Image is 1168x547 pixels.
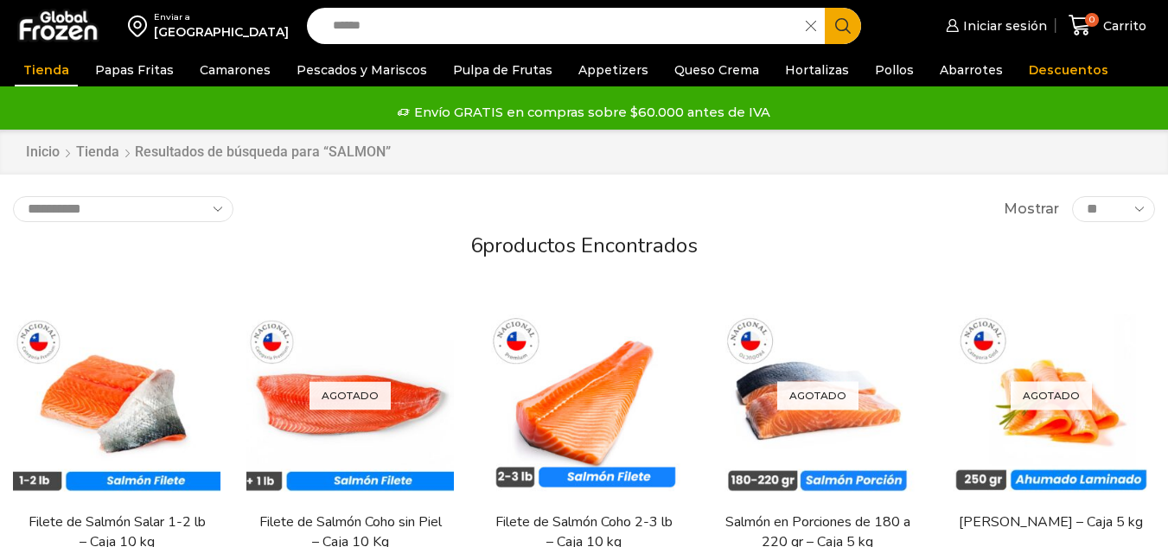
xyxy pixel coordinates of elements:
span: Mostrar [1004,200,1059,219]
a: Papas Fritas [86,54,182,86]
select: Pedido de la tienda [13,196,233,222]
span: Iniciar sesión [959,17,1047,35]
img: address-field-icon.svg [128,11,154,41]
a: [PERSON_NAME] – Caja 5 kg [958,512,1145,532]
span: 6 [470,232,482,259]
a: Hortalizas [776,54,858,86]
p: Agotado [310,381,391,410]
a: Pollos [866,54,922,86]
a: Pescados y Mariscos [288,54,436,86]
a: Descuentos [1020,54,1117,86]
a: Appetizers [570,54,657,86]
span: 0 [1085,13,1099,27]
a: Queso Crema [666,54,768,86]
span: productos encontrados [482,232,698,259]
a: Camarones [191,54,279,86]
div: Enviar a [154,11,289,23]
a: Tienda [15,54,78,86]
span: Carrito [1099,17,1146,35]
a: Pulpa de Frutas [444,54,561,86]
a: Tienda [75,143,120,162]
p: Agotado [1011,381,1092,410]
p: Agotado [777,381,858,410]
nav: Breadcrumb [25,143,391,162]
a: 0 Carrito [1064,5,1151,46]
a: Iniciar sesión [941,9,1047,43]
div: [GEOGRAPHIC_DATA] [154,23,289,41]
a: Abarrotes [931,54,1012,86]
button: Search button [825,8,861,44]
a: Inicio [25,143,61,162]
h1: Resultados de búsqueda para “SALMON” [135,143,391,160]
